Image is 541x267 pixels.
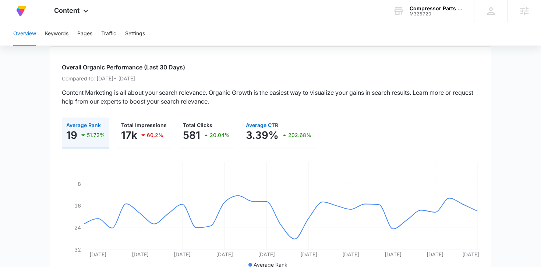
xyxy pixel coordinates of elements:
p: Compared to: [DATE] - [DATE] [62,75,479,82]
tspan: [DATE] [462,251,479,257]
p: 19 [66,129,77,141]
button: Keywords [45,22,68,46]
span: Content [54,7,79,14]
tspan: [DATE] [216,251,233,257]
span: Total Clicks [183,122,212,128]
div: Keywords by Traffic [81,43,124,48]
tspan: [DATE] [89,251,106,257]
p: 3.39% [246,129,279,141]
tspan: 32 [74,246,81,253]
button: Settings [125,22,145,46]
img: Volusion [15,4,28,18]
p: 51.72% [87,133,105,138]
p: 17k [121,129,137,141]
button: Overview [13,22,36,46]
tspan: [DATE] [385,251,402,257]
img: website_grey.svg [12,19,18,25]
div: Domain Overview [28,43,66,48]
p: 202.68% [288,133,311,138]
tspan: [DATE] [342,251,359,257]
img: tab_keywords_by_traffic_grey.svg [73,43,79,48]
tspan: [DATE] [300,251,317,257]
div: Domain: [DOMAIN_NAME] [19,19,81,25]
tspan: [DATE] [132,251,149,257]
span: Average Rank [66,122,101,128]
p: 60.2% [147,133,163,138]
span: Average CTR [246,122,278,128]
tspan: [DATE] [258,251,275,257]
tspan: 24 [74,224,81,231]
tspan: 8 [78,181,81,187]
tspan: 16 [74,202,81,209]
tspan: [DATE] [427,251,443,257]
div: v 4.0.25 [21,12,36,18]
div: account name [410,6,463,11]
img: tab_domain_overview_orange.svg [20,43,26,48]
span: Total Impressions [121,122,167,128]
p: 20.04% [210,133,230,138]
button: Traffic [101,22,116,46]
button: Pages [77,22,92,46]
p: 581 [183,129,200,141]
tspan: [DATE] [174,251,191,257]
div: account id [410,11,463,17]
img: logo_orange.svg [12,12,18,18]
p: Content Marketing is all about your search relevance. Organic Growth is the easiest way to visual... [62,88,479,106]
h2: Overall Organic Performance (Last 30 Days) [62,63,479,72]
